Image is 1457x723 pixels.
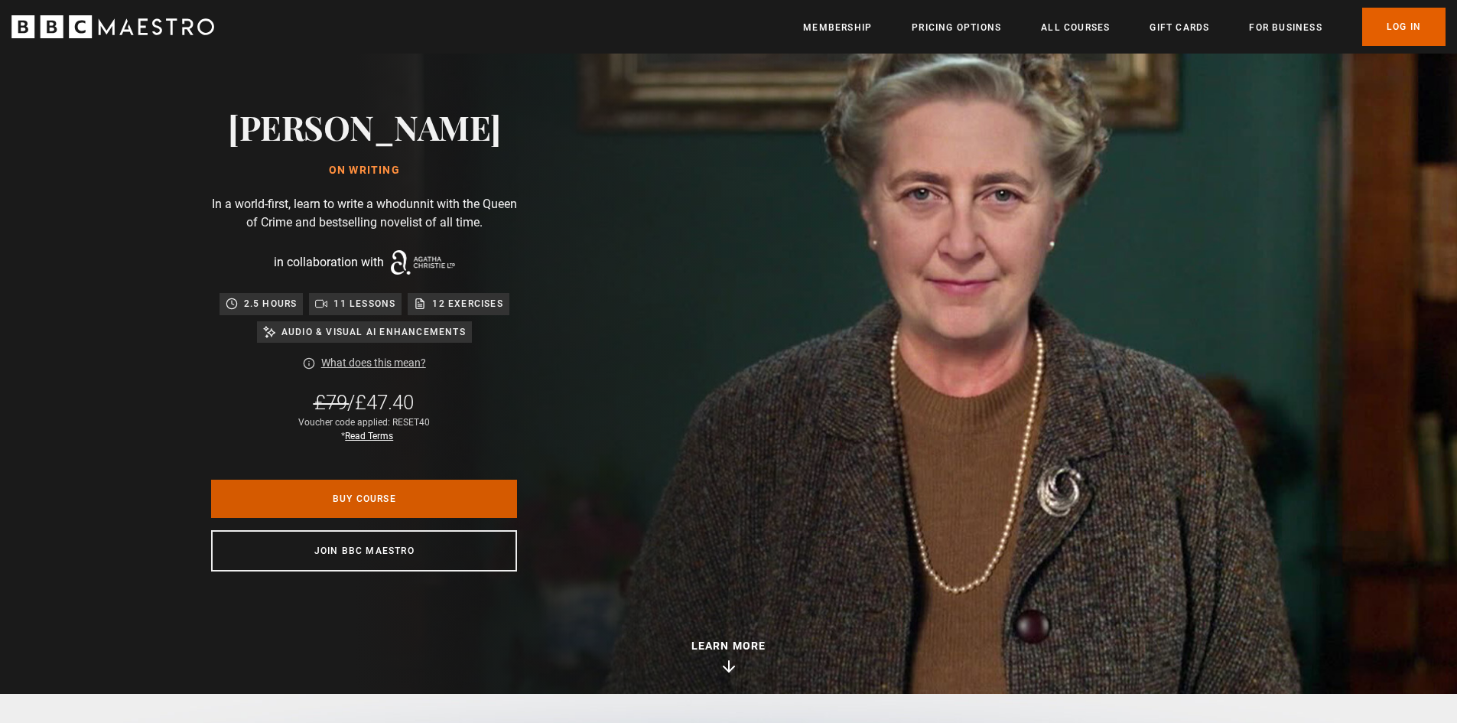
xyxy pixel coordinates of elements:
h1: On writing [228,164,501,177]
a: Buy Course [211,480,517,518]
p: 2.5 hours [244,296,298,311]
a: Log In [1362,8,1446,46]
a: Membership [803,20,872,35]
nav: Primary [803,8,1446,46]
h2: [PERSON_NAME] [228,107,501,146]
p: Audio & visual AI enhancements [281,324,466,340]
a: What does this mean? [321,355,426,371]
span: £79 [314,391,347,414]
a: For business [1249,20,1322,35]
a: Pricing Options [912,20,1001,35]
div: / [314,389,414,415]
svg: BBC Maestro [11,15,214,38]
a: Gift Cards [1150,20,1209,35]
p: 12 exercises [432,296,502,311]
p: In a world-first, learn to write a whodunnit with the Queen of Crime and bestselling novelist of ... [211,195,517,232]
span: £47.40 [355,391,414,414]
p: Learn more [691,638,766,654]
p: in collaboration with [274,253,384,272]
div: Voucher code applied: RESET40 [298,415,430,443]
a: Join BBC Maestro [211,530,517,572]
p: 11 lessons [333,296,395,311]
a: All Courses [1041,20,1110,35]
a: Read Terms [345,431,393,441]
